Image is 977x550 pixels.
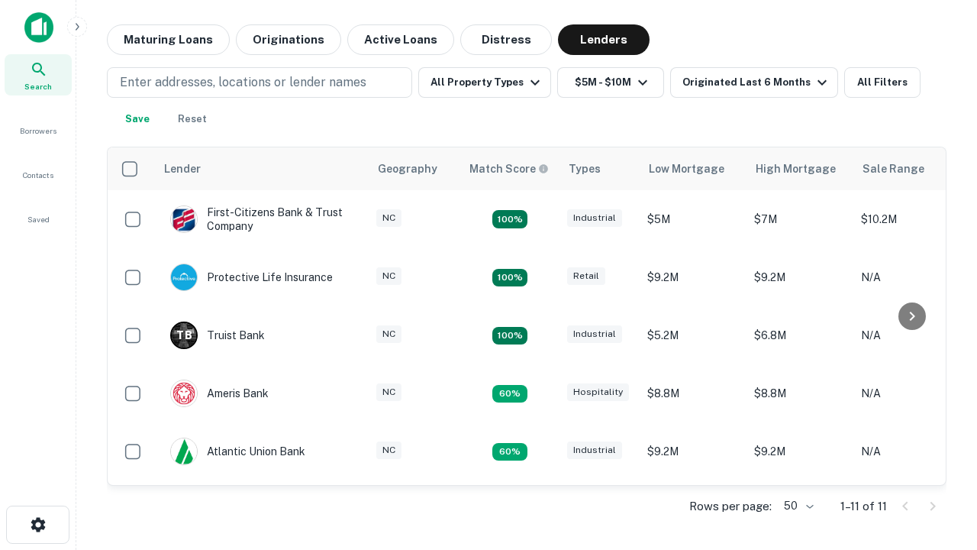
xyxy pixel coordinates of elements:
div: Originated Last 6 Months [682,73,831,92]
div: Industrial [567,442,622,459]
div: Truist Bank [170,322,265,349]
td: $6.3M [746,480,853,539]
h6: Match Score [469,160,546,177]
button: Reset [168,104,217,134]
p: T B [176,328,192,344]
div: Retail [567,267,605,285]
span: Saved [27,213,50,225]
div: Ameris Bank [170,380,269,407]
td: $9.2M [640,248,746,306]
div: Industrial [567,209,622,227]
div: 50 [778,495,816,517]
iframe: Chat Widget [901,379,977,452]
button: Lenders [558,24,650,55]
div: Low Mortgage [649,160,724,178]
td: $6.3M [640,480,746,539]
td: $5M [640,190,746,248]
div: Protective Life Insurance [170,264,333,291]
button: $5M - $10M [557,67,664,98]
td: $9.2M [746,422,853,480]
div: Sale Range [863,160,924,178]
button: Originations [236,24,341,55]
div: NC [376,209,401,227]
td: $8.8M [746,364,853,422]
button: All Property Types [418,67,551,98]
td: $9.2M [746,248,853,306]
button: Originated Last 6 Months [670,67,838,98]
div: Matching Properties: 2, hasApolloMatch: undefined [492,210,527,228]
div: Matching Properties: 1, hasApolloMatch: undefined [492,385,527,403]
div: Matching Properties: 3, hasApolloMatch: undefined [492,327,527,345]
td: $9.2M [640,422,746,480]
button: Maturing Loans [107,24,230,55]
div: Industrial [567,325,622,343]
a: Contacts [5,143,72,184]
span: Borrowers [20,125,56,137]
button: All Filters [844,67,921,98]
div: NC [376,442,401,459]
a: Search [5,54,72,95]
td: $6.8M [746,306,853,364]
th: Lender [155,147,369,190]
div: High Mortgage [756,160,836,178]
th: Capitalize uses an advanced AI algorithm to match your search with the best lender. The match sco... [460,147,559,190]
p: Enter addresses, locations or lender names [120,73,366,92]
td: $5.2M [640,306,746,364]
th: Low Mortgage [640,147,746,190]
div: Geography [378,160,437,178]
td: $8.8M [640,364,746,422]
button: Save your search to get updates of matches that match your search criteria. [113,104,162,134]
button: Enter addresses, locations or lender names [107,67,412,98]
p: 1–11 of 11 [840,497,887,516]
img: picture [171,380,197,406]
div: First-citizens Bank & Trust Company [170,205,353,233]
span: Contacts [23,169,53,181]
div: Atlantic Union Bank [170,438,305,465]
img: capitalize-icon.png [24,12,53,43]
th: Geography [369,147,460,190]
div: NC [376,325,401,343]
div: Hospitality [567,383,629,401]
th: High Mortgage [746,147,853,190]
div: NC [376,267,401,285]
th: Types [559,147,640,190]
div: Types [569,160,601,178]
div: Matching Properties: 2, hasApolloMatch: undefined [492,269,527,287]
a: Borrowers [5,99,72,140]
div: Lender [164,160,201,178]
div: Capitalize uses an advanced AI algorithm to match your search with the best lender. The match sco... [469,160,549,177]
div: Matching Properties: 1, hasApolloMatch: undefined [492,443,527,461]
p: Rows per page: [689,497,772,516]
span: Search [24,80,52,92]
td: $7M [746,190,853,248]
button: Active Loans [347,24,454,55]
a: Saved [5,187,72,228]
div: NC [376,383,401,401]
img: picture [171,264,197,290]
button: Distress [460,24,552,55]
img: picture [171,438,197,464]
img: picture [171,206,197,232]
